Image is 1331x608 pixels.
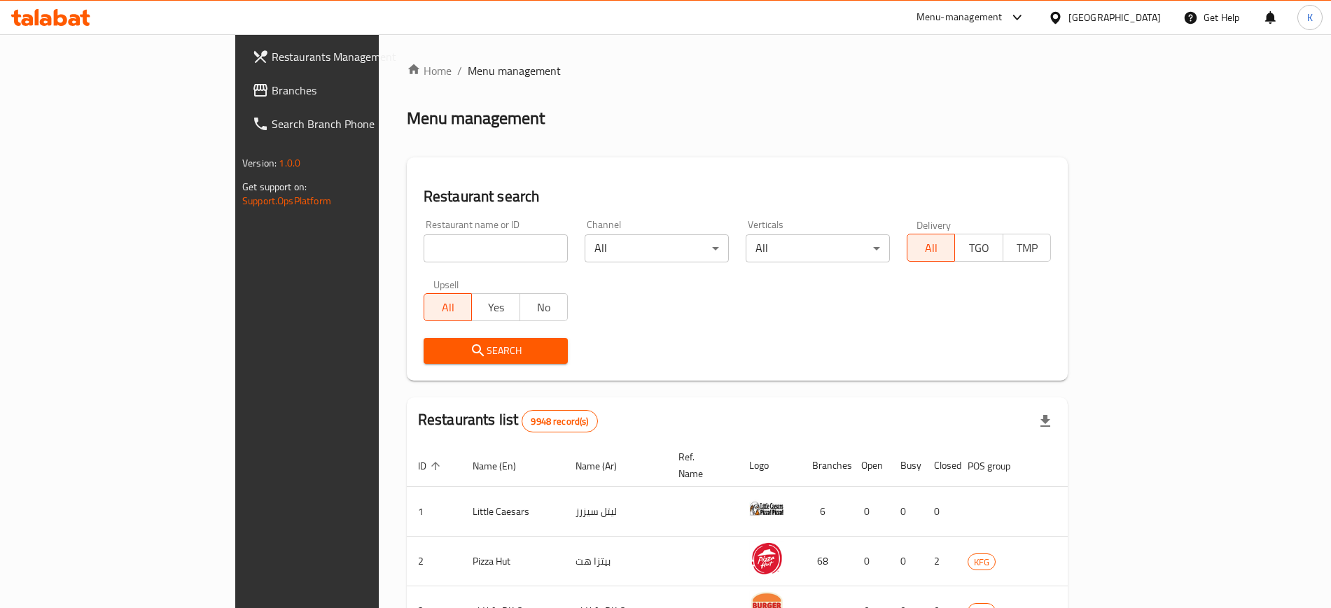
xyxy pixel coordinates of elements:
div: Total records count [522,410,597,432]
span: Branches [272,82,446,99]
img: Pizza Hut [749,541,784,576]
span: Ref. Name [678,448,721,482]
td: Little Caesars [461,487,564,537]
h2: Restaurants list [418,409,598,432]
a: Search Branch Phone [241,107,457,141]
td: 6 [801,487,850,537]
div: [GEOGRAPHIC_DATA] [1068,10,1161,25]
th: Logo [738,444,801,487]
span: Get support on: [242,178,307,196]
nav: breadcrumb [407,62,1068,79]
span: Version: [242,154,277,172]
div: All [585,234,729,262]
span: 1.0.0 [279,154,300,172]
label: Upsell [433,279,459,289]
span: Name (Ar) [576,458,635,474]
span: K [1307,10,1313,25]
button: Yes [471,293,520,321]
span: Search Branch Phone [272,115,446,132]
button: All [907,234,955,262]
button: TGO [954,234,1003,262]
td: 68 [801,537,850,586]
span: All [913,238,949,258]
td: 0 [850,537,889,586]
button: No [520,293,568,321]
td: 0 [923,487,956,537]
a: Support.OpsPlatform [242,192,331,210]
th: Busy [889,444,923,487]
th: Branches [801,444,850,487]
span: All [430,297,466,318]
td: ليتل سيزرز [564,487,667,537]
div: Export file [1029,404,1062,438]
input: Search for restaurant name or ID.. [424,234,568,262]
li: / [457,62,462,79]
span: POS group [968,458,1029,474]
th: Open [850,444,889,487]
span: Menu management [468,62,561,79]
span: TMP [1009,238,1045,258]
td: 0 [850,487,889,537]
img: Little Caesars [749,491,784,526]
label: Delivery [917,220,952,229]
a: Branches [241,73,457,107]
td: Pizza Hut [461,537,564,586]
span: Restaurants Management [272,48,446,65]
span: No [526,297,562,318]
td: بيتزا هت [564,537,667,586]
span: TGO [961,238,997,258]
span: ID [418,458,445,474]
a: Restaurants Management [241,40,457,73]
h2: Menu management [407,107,545,129]
h2: Restaurant search [424,186,1051,207]
button: TMP [1003,234,1051,262]
span: 9948 record(s) [522,415,597,428]
span: Search [435,342,557,360]
button: Search [424,338,568,364]
span: Name (En) [473,458,534,474]
td: 0 [889,537,923,586]
td: 2 [923,537,956,586]
div: Menu-management [917,9,1003,26]
td: 0 [889,487,923,537]
div: All [746,234,890,262]
span: Yes [478,297,514,318]
th: Closed [923,444,956,487]
button: All [424,293,472,321]
span: KFG [968,554,995,570]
